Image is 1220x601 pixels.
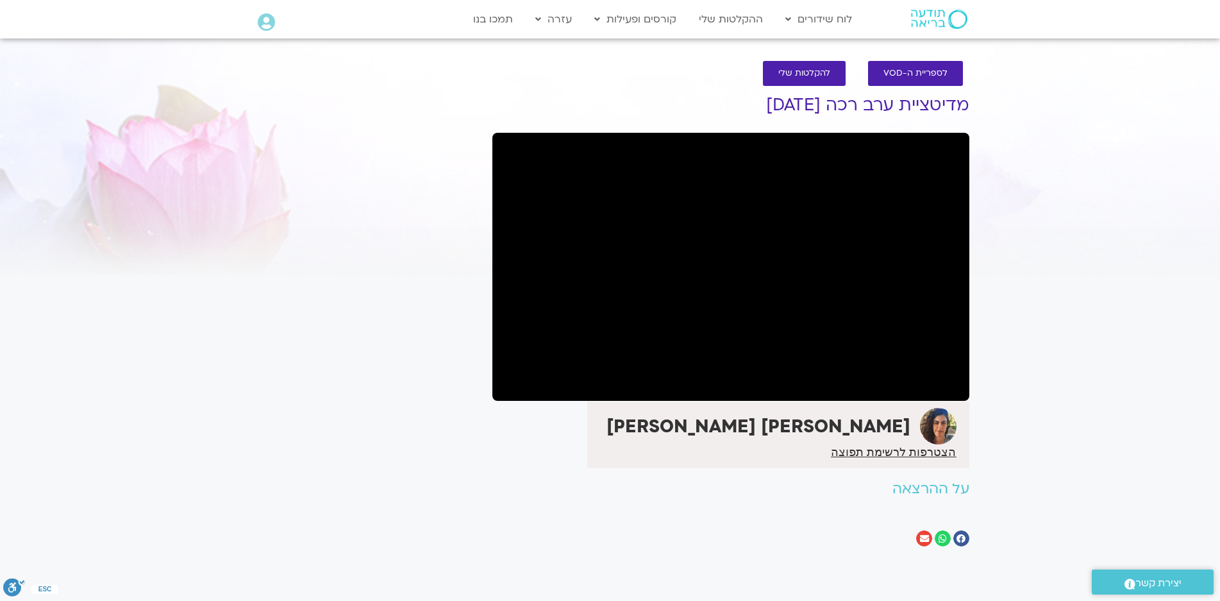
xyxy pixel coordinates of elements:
[467,7,519,31] a: תמכו בנו
[935,530,951,546] div: שיתוף ב whatsapp
[763,61,846,86] a: להקלטות שלי
[492,133,969,401] iframe: מרחב תרגול מדיטציה בערב עם סיון גל גוטמן - 19.8.25
[492,96,969,115] h1: מדיטציית ערב רכה [DATE]
[1092,570,1214,595] a: יצירת קשר
[883,69,948,78] span: לספריית ה-VOD
[1135,575,1182,592] span: יצירת קשר
[529,7,578,31] a: עזרה
[778,69,830,78] span: להקלטות שלי
[920,408,957,444] img: סיון גל גוטמן
[911,10,967,29] img: תודעה בריאה
[606,414,910,439] strong: [PERSON_NAME] [PERSON_NAME]
[831,446,956,458] a: הצטרפות לרשימת תפוצה
[692,7,769,31] a: ההקלטות שלי
[492,481,969,497] h2: על ההרצאה
[916,530,932,546] div: שיתוף ב email
[953,530,969,546] div: שיתוף ב facebook
[588,7,683,31] a: קורסים ופעילות
[779,7,858,31] a: לוח שידורים
[868,61,963,86] a: לספריית ה-VOD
